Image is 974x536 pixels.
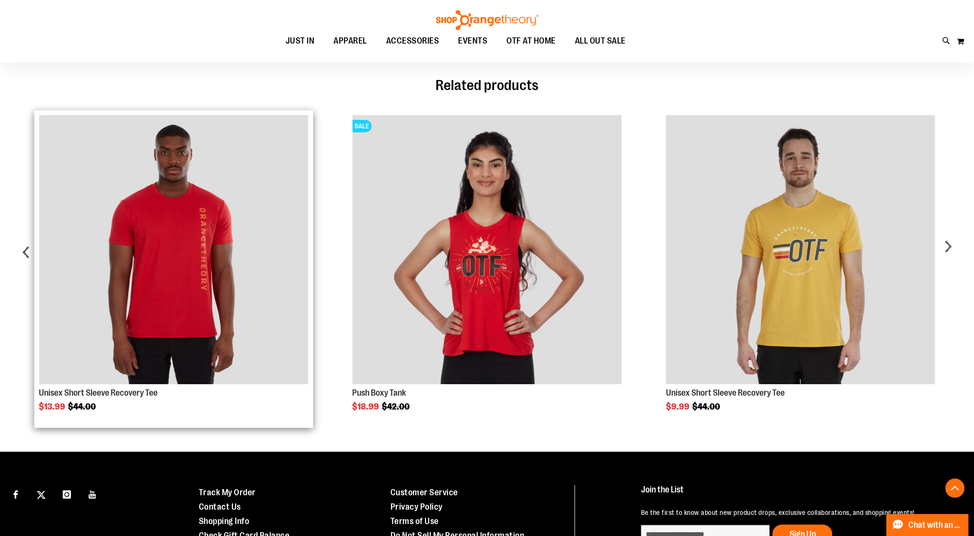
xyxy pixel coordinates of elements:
[33,485,50,502] a: Visit our X page
[390,502,443,512] a: Privacy Policy
[938,101,957,411] div: next
[199,516,250,526] a: Shopping Info
[352,120,371,132] span: SALE
[352,388,406,398] a: Push Boxy Tank
[352,402,380,411] span: $18.99
[333,30,367,52] span: APPAREL
[58,485,75,502] a: Visit our Instagram page
[435,10,540,30] img: Shop Orangetheory
[7,485,24,502] a: Visit our Facebook page
[17,101,36,411] div: prev
[666,402,691,411] span: $9.99
[390,516,439,526] a: Terms of Use
[39,115,308,386] a: Product Page Link
[641,485,951,503] h4: Join the List
[390,488,458,497] a: Customer Service
[886,514,969,536] button: Chat with an Expert
[382,402,411,411] span: $42.00
[435,77,539,93] span: Related products
[575,30,626,52] span: ALL OUT SALE
[352,115,621,386] a: Product Page Link
[199,488,256,497] a: Track My Order
[84,485,101,502] a: Visit our Youtube page
[908,521,963,530] span: Chat with an Expert
[37,490,46,499] img: Twitter
[666,115,935,386] a: Product Page Link
[666,388,785,398] a: Unisex Short Sleeve Recovery Tee
[352,115,621,384] img: Product image for Push Boxy Tank
[39,115,308,384] img: Product image for Unisex Short Sleeve Recovery Tee
[666,115,935,384] img: Product image for Unisex Short Sleeve Recovery Tee
[199,502,241,512] a: Contact Us
[506,30,556,52] span: OTF AT HOME
[692,402,722,411] span: $44.00
[68,402,97,411] span: $44.00
[945,479,964,498] button: Back To Top
[386,30,439,52] span: ACCESSORIES
[458,30,487,52] span: EVENTS
[286,30,315,52] span: JUST IN
[39,388,158,398] a: Unisex Short Sleeve Recovery Tee
[39,402,67,411] span: $13.99
[641,508,951,517] p: Be the first to know about new product drops, exclusive collaborations, and shopping events!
